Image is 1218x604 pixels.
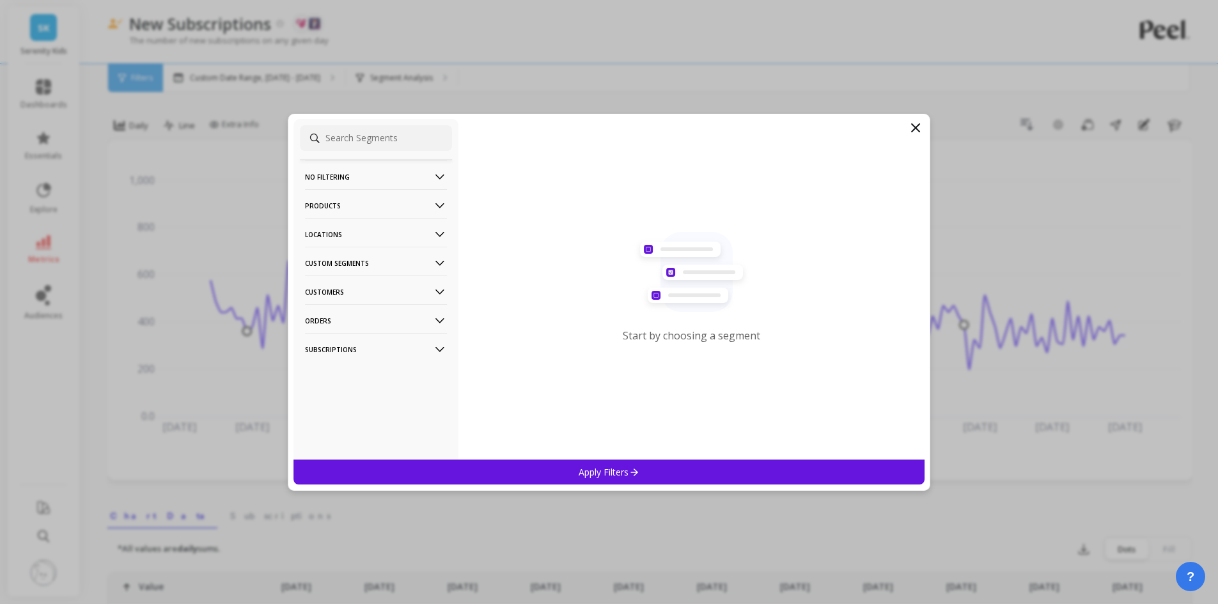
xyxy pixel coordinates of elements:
[305,218,447,251] p: Locations
[623,329,760,343] p: Start by choosing a segment
[1176,562,1205,591] button: ?
[300,125,452,151] input: Search Segments
[305,333,447,366] p: Subscriptions
[305,304,447,337] p: Orders
[305,189,447,222] p: Products
[305,247,447,279] p: Custom Segments
[305,160,447,193] p: No filtering
[305,275,447,308] p: Customers
[579,466,639,478] p: Apply Filters
[1187,568,1194,585] span: ?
